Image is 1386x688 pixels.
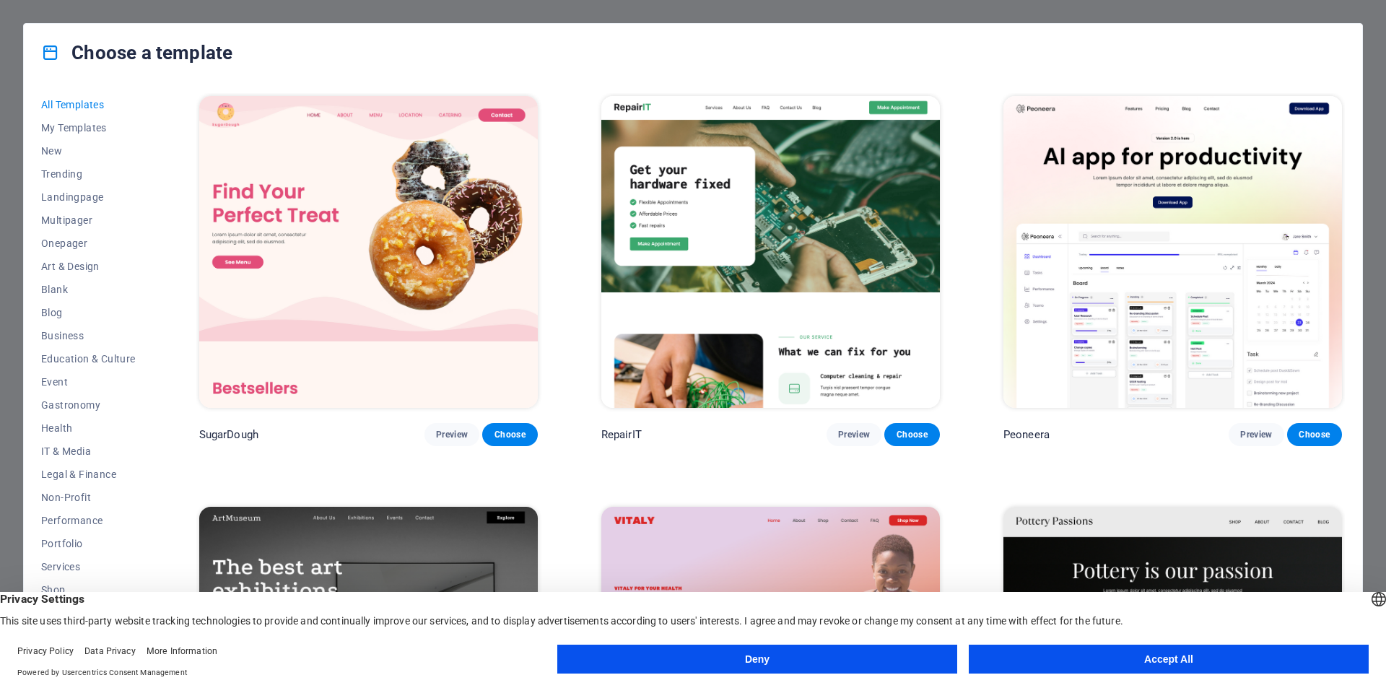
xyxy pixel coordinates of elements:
[199,96,538,408] img: SugarDough
[41,93,136,116] button: All Templates
[41,445,136,457] span: IT & Media
[827,423,881,446] button: Preview
[41,301,136,324] button: Blog
[1299,429,1330,440] span: Choose
[41,116,136,139] button: My Templates
[41,469,136,480] span: Legal & Finance
[601,96,940,408] img: RepairIT
[41,186,136,209] button: Landingpage
[41,538,136,549] span: Portfolio
[896,429,928,440] span: Choose
[41,330,136,341] span: Business
[884,423,939,446] button: Choose
[41,41,232,64] h4: Choose a template
[41,122,136,134] span: My Templates
[41,463,136,486] button: Legal & Finance
[1003,96,1342,408] img: Peoneera
[41,486,136,509] button: Non-Profit
[41,555,136,578] button: Services
[41,255,136,278] button: Art & Design
[838,429,870,440] span: Preview
[1229,423,1283,446] button: Preview
[41,191,136,203] span: Landingpage
[41,393,136,417] button: Gastronomy
[41,515,136,526] span: Performance
[424,423,479,446] button: Preview
[41,532,136,555] button: Portfolio
[436,429,468,440] span: Preview
[41,440,136,463] button: IT & Media
[41,578,136,601] button: Shop
[41,139,136,162] button: New
[41,284,136,295] span: Blank
[41,584,136,596] span: Shop
[41,324,136,347] button: Business
[41,422,136,434] span: Health
[41,307,136,318] span: Blog
[41,168,136,180] span: Trending
[482,423,537,446] button: Choose
[41,347,136,370] button: Education & Culture
[41,492,136,503] span: Non-Profit
[41,561,136,572] span: Services
[41,399,136,411] span: Gastronomy
[601,427,642,442] p: RepairIT
[41,278,136,301] button: Blank
[41,261,136,272] span: Art & Design
[41,232,136,255] button: Onepager
[41,509,136,532] button: Performance
[41,376,136,388] span: Event
[41,370,136,393] button: Event
[1003,427,1050,442] p: Peoneera
[41,209,136,232] button: Multipager
[494,429,526,440] span: Choose
[41,417,136,440] button: Health
[41,353,136,365] span: Education & Culture
[41,238,136,249] span: Onepager
[199,427,258,442] p: SugarDough
[41,214,136,226] span: Multipager
[41,99,136,110] span: All Templates
[41,162,136,186] button: Trending
[1240,429,1272,440] span: Preview
[1287,423,1342,446] button: Choose
[41,145,136,157] span: New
